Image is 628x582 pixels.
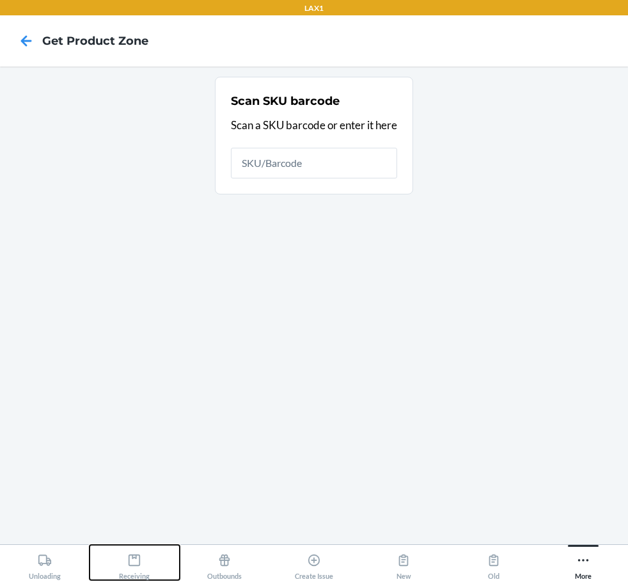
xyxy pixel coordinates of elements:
h2: Scan SKU barcode [231,93,340,109]
button: More [538,545,628,580]
div: Unloading [29,548,61,580]
button: Create Issue [269,545,359,580]
button: New [359,545,448,580]
button: Receiving [90,545,179,580]
h4: Get Product Zone [42,33,148,49]
div: New [396,548,411,580]
div: More [575,548,592,580]
div: Receiving [119,548,150,580]
p: Scan a SKU barcode or enter it here [231,117,397,134]
button: Old [448,545,538,580]
div: Old [487,548,501,580]
div: Create Issue [295,548,333,580]
p: LAX1 [304,3,324,14]
button: Outbounds [180,545,269,580]
div: Outbounds [207,548,242,580]
input: SKU/Barcode [231,148,397,178]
